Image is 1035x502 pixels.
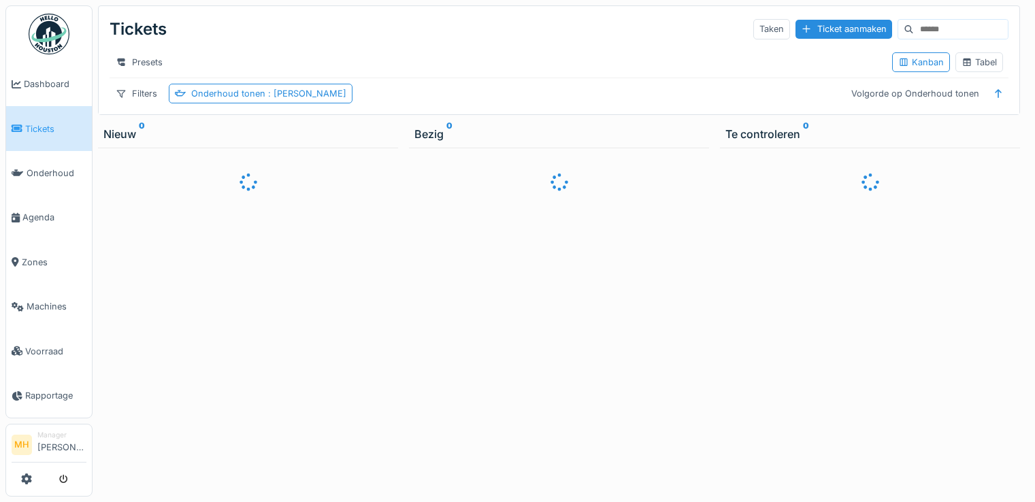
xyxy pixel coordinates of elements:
a: Zones [6,240,92,284]
div: Volgorde op Onderhoud tonen [845,84,985,103]
a: Tickets [6,106,92,150]
span: Machines [27,300,86,313]
div: Manager [37,430,86,440]
span: Voorraad [25,345,86,358]
div: Tabel [962,56,997,69]
sup: 0 [139,126,145,142]
sup: 0 [446,126,453,142]
a: Dashboard [6,62,92,106]
div: Taken [753,19,790,39]
a: Agenda [6,195,92,239]
div: Onderhoud tonen [191,87,346,100]
div: Filters [110,84,163,103]
span: Tickets [25,122,86,135]
a: Voorraad [6,329,92,373]
span: Onderhoud [27,167,86,180]
div: Kanban [898,56,944,69]
span: Agenda [22,211,86,224]
div: Nieuw [103,126,393,142]
li: MH [12,435,32,455]
span: Zones [22,256,86,269]
li: [PERSON_NAME] [37,430,86,459]
div: Bezig [414,126,704,142]
div: Ticket aanmaken [795,20,892,38]
a: MH Manager[PERSON_NAME] [12,430,86,463]
div: Tickets [110,12,167,47]
a: Rapportage [6,373,92,418]
div: Presets [110,52,169,72]
span: Dashboard [24,78,86,90]
span: : [PERSON_NAME] [265,88,346,99]
a: Machines [6,284,92,329]
div: Te controleren [725,126,1015,142]
a: Onderhoud [6,151,92,195]
span: Rapportage [25,389,86,402]
img: Badge_color-CXgf-gQk.svg [29,14,69,54]
sup: 0 [803,126,809,142]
